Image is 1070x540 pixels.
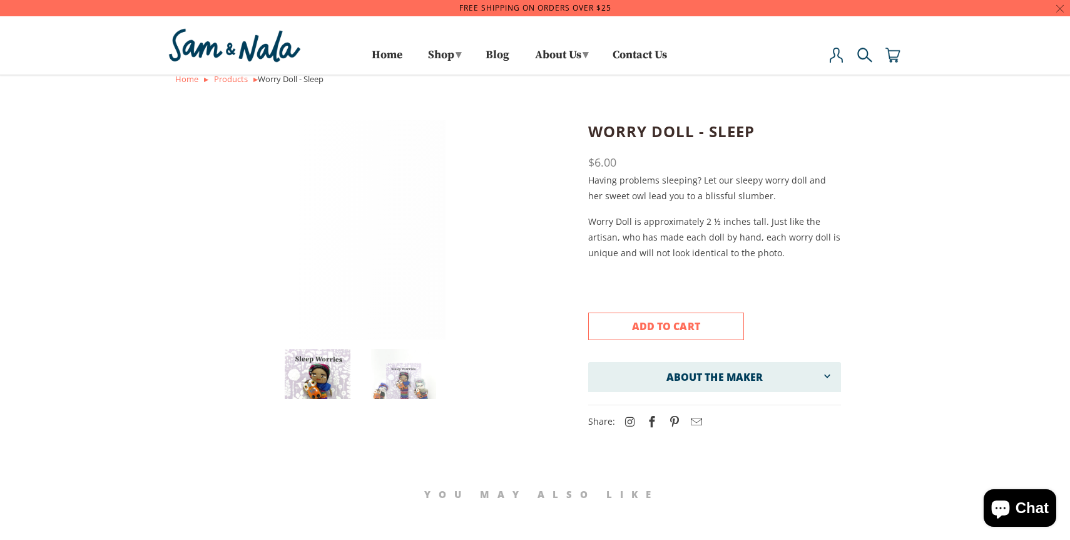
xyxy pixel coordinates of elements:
[829,48,844,63] img: user-icon
[285,349,350,445] img: IMG_7913_300x.jpg
[175,71,895,87] div: Worry Doll - Sleep
[632,319,700,333] span: Add to Cart
[613,51,667,71] a: Contact Us
[588,313,744,340] button: Add to Cart
[459,3,611,13] a: Free Shipping on orders over $25
[531,44,591,71] a: About Us▾
[857,48,872,75] a: Search
[640,414,660,429] a: Share this on Facebook
[857,48,872,63] img: search-icon
[583,48,588,62] span: ▾
[588,120,841,143] h1: Worry Doll - Sleep
[980,489,1060,530] inbox-online-store-chat: Shopify online store chat
[685,414,705,429] a: Email this to a friend
[204,78,208,82] img: or.png
[175,73,198,85] a: Home
[588,155,616,170] span: $6.00
[456,48,461,62] span: ▾
[372,51,402,71] a: Home
[588,174,826,202] span: Having problems sleeping? Let our sleepy worry doll and her sweet owl lead you to a blissful slum...
[166,26,303,65] img: Sam & Nala
[172,459,910,515] h4: YOU MAY ALSO LIKE
[588,415,705,427] span: Share:
[424,44,464,71] a: Shop▾
[885,48,900,63] img: cart-icon
[588,215,840,259] span: Worry Doll is approximately 2 ½ inches tall. Just like the artisan, who has made each doll by han...
[829,48,844,75] a: My Account
[214,73,248,85] a: Products
[166,120,576,340] a: Worry Doll - Sleep
[618,414,638,429] a: Sam & Nala on Instagram
[663,414,683,429] a: Share this on Pinterest
[371,349,437,423] img: IMG_79669_300x.jpg
[588,370,841,385] a: About the Maker
[486,51,509,71] a: Blog
[253,78,258,82] img: or.png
